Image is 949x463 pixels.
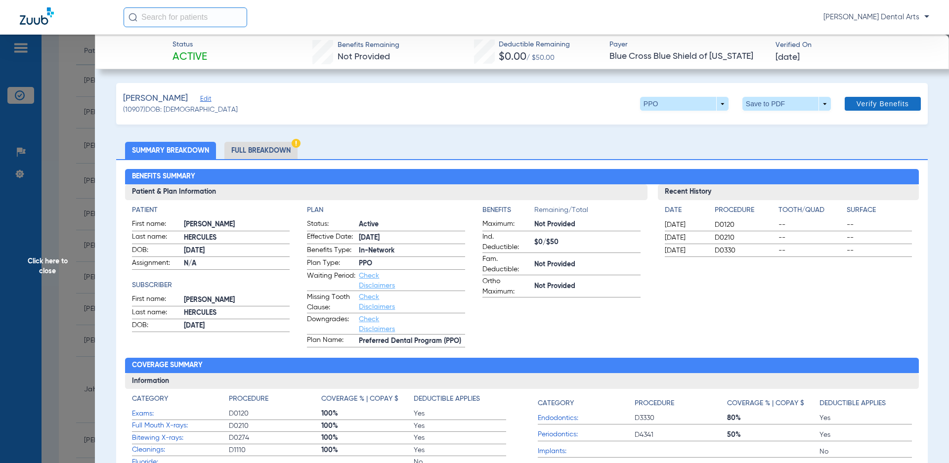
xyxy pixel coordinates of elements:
app-breakdown-title: Surface [847,205,912,219]
span: 100% [321,421,414,431]
span: In-Network [359,246,465,256]
a: Check Disclaimers [359,294,395,310]
span: [DATE] [665,220,706,230]
h3: Patient & Plan Information [125,184,647,200]
h4: Category [132,394,168,404]
app-breakdown-title: Tooth/Quad [778,205,844,219]
span: Status: [307,219,355,231]
input: Search for patients [124,7,247,27]
span: Not Provided [534,259,641,270]
span: Preferred Dental Program (PPO) [359,336,465,346]
span: Last name: [132,307,180,319]
h2: Benefits Summary [125,169,919,185]
h3: Recent History [658,184,919,200]
span: No [820,447,912,457]
app-breakdown-title: Deductible Applies [414,394,506,408]
span: 80% [727,413,820,423]
span: Last name: [132,232,180,244]
span: Yes [414,433,506,443]
h4: Surface [847,205,912,215]
span: Not Provided [534,281,641,292]
span: D0330 [715,246,775,255]
span: Verify Benefits [857,100,909,108]
span: Status [173,40,207,50]
app-breakdown-title: Date [665,205,706,219]
span: D3330 [635,413,727,423]
span: HERCULES [184,233,290,243]
span: / $50.00 [526,54,555,61]
span: 100% [321,433,414,443]
app-breakdown-title: Category [132,394,229,408]
img: Search Icon [129,13,137,22]
li: Summary Breakdown [125,142,216,159]
span: [DATE] [665,246,706,255]
span: 50% [727,430,820,440]
h4: Date [665,205,706,215]
app-breakdown-title: Category [538,394,635,412]
button: Save to PDF [742,97,831,111]
span: Effective Date: [307,232,355,244]
span: Yes [414,409,506,419]
h4: Coverage % | Copay $ [321,394,398,404]
span: 100% [321,445,414,455]
span: D0274 [229,433,321,443]
span: $0/$50 [534,237,641,248]
span: Maximum: [482,219,531,231]
span: -- [847,246,912,255]
span: D4341 [635,430,727,440]
span: Plan Name: [307,335,355,347]
button: Verify Benefits [845,97,921,111]
span: Implants: [538,446,635,457]
span: 100% [321,409,414,419]
span: Not Provided [338,52,390,61]
app-breakdown-title: Procedure [229,394,321,408]
span: Ind. Deductible: [482,232,531,253]
span: Yes [820,430,912,440]
span: Missing Tooth Clause: [307,292,355,313]
h4: Deductible Applies [820,398,886,409]
button: PPO [640,97,729,111]
h4: Category [538,398,574,409]
app-breakdown-title: Coverage % | Copay $ [321,394,414,408]
h4: Benefits [482,205,534,215]
span: D0120 [229,409,321,419]
span: $0.00 [499,52,526,62]
span: [PERSON_NAME] [184,219,290,230]
h4: Subscriber [132,280,290,291]
span: N/A [184,258,290,269]
span: Yes [820,413,912,423]
a: Check Disclaimers [359,272,395,289]
app-breakdown-title: Deductible Applies [820,394,912,412]
span: -- [847,233,912,243]
span: [PERSON_NAME] [184,295,290,305]
span: Fam. Deductible: [482,254,531,275]
app-breakdown-title: Coverage % | Copay $ [727,394,820,412]
span: Endodontics: [538,413,635,423]
span: -- [778,220,844,230]
span: [PERSON_NAME] [123,92,188,105]
span: First name: [132,219,180,231]
span: Remaining/Total [534,205,641,219]
app-breakdown-title: Benefits [482,205,534,219]
div: Chat Widget [900,416,949,463]
span: D0210 [229,421,321,431]
app-breakdown-title: Patient [132,205,290,215]
app-breakdown-title: Plan [307,205,465,215]
span: First name: [132,294,180,306]
span: [PERSON_NAME] Dental Arts [823,12,929,22]
span: Ortho Maximum: [482,276,531,297]
span: Exams: [132,409,229,419]
h4: Procedure [229,394,268,404]
span: Verified On [776,40,933,50]
span: Benefits Remaining [338,40,399,50]
h4: Procedure [635,398,674,409]
span: D1110 [229,445,321,455]
span: Not Provided [534,219,641,230]
span: Blue Cross Blue Shield of [US_STATE] [609,50,767,63]
span: Active [359,219,465,230]
h2: Coverage Summary [125,358,919,374]
span: [DATE] [359,233,465,243]
span: Benefits Type: [307,245,355,257]
span: DOB: [132,320,180,332]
